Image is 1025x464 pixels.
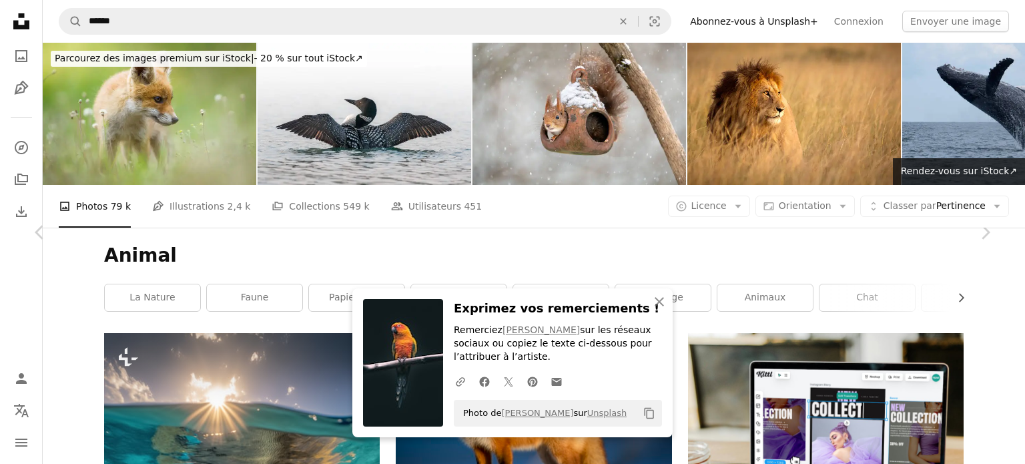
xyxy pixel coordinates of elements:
a: Photos [8,43,35,69]
a: Rendez-vous sur iStock↗ [893,158,1025,185]
button: Rechercher sur Unsplash [59,9,82,34]
button: Classer parPertinence [860,196,1009,217]
span: Orientation [779,200,831,211]
a: Unsplash [587,408,627,418]
h3: Exprimez vos remerciements ! [454,299,662,318]
button: Recherche de visuels [639,9,671,34]
a: papier peint [309,284,404,311]
a: Collections 549 k [272,185,369,228]
a: Partagez-lePinterest [521,368,545,395]
button: Licence [668,196,750,217]
a: Collections [8,166,35,193]
a: la nature [105,284,200,311]
button: Copier dans le presse-papier [638,402,661,425]
form: Rechercher des visuels sur tout le site [59,8,671,35]
h1: Animal [104,244,964,268]
button: Menu [8,429,35,456]
a: [PERSON_NAME] [501,408,573,418]
a: Explorer [8,134,35,161]
a: Parcourez des images premium sur iStock|- 20 % sur tout iStock↗ [43,43,375,75]
img: Common Loon [258,43,471,185]
span: Parcourez des images premium sur iStock | [55,53,254,63]
a: [PERSON_NAME] [502,324,580,335]
a: art [922,284,1017,311]
button: Envoyer une image [902,11,1009,32]
a: animaux [717,284,813,311]
a: Connexion [826,11,892,32]
span: 2,4 k [228,199,251,214]
span: Rendez-vous sur iStock ↗ [901,166,1017,176]
p: Remerciez sur les réseaux sociaux ou copiez le texte ci-dessous pour l’attribuer à l’artiste. [454,324,662,364]
img: Red Fox (Vulpes vulpes) [43,43,256,185]
a: Connexion / S’inscrire [8,365,35,392]
a: Illustrations 2,4 k [152,185,250,228]
span: - 20 % sur tout iStock ↗ [55,53,363,63]
a: animal sauvage [411,284,506,311]
a: Partagez-leFacebook [472,368,496,395]
a: Partagez-leTwitter [496,368,521,395]
span: 451 [464,199,482,214]
span: Photo de sur [456,403,627,424]
button: Orientation [755,196,855,217]
a: Utilisateurs 451 [391,185,482,228]
a: chat [819,284,915,311]
a: sauvage [615,284,711,311]
a: Illustrations [8,75,35,101]
button: Langue [8,397,35,424]
a: Abonnez-vous à Unsplash+ [682,11,826,32]
a: Partager par mail [545,368,569,395]
button: faire défiler la liste vers la droite [949,284,964,311]
img: Écureuil à l’intérieur d’une mangeoire à oiseaux dans la neige, Oslo, Norvège [472,43,686,185]
span: Licence [691,200,727,211]
a: mammifère [513,284,609,311]
span: Classer par [884,200,936,211]
img: Lion de l'herbe [687,43,901,185]
a: faune [207,284,302,311]
button: Effacer [609,9,638,34]
span: 549 k [343,199,369,214]
a: Suivant [945,168,1025,296]
span: Pertinence [884,200,986,213]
